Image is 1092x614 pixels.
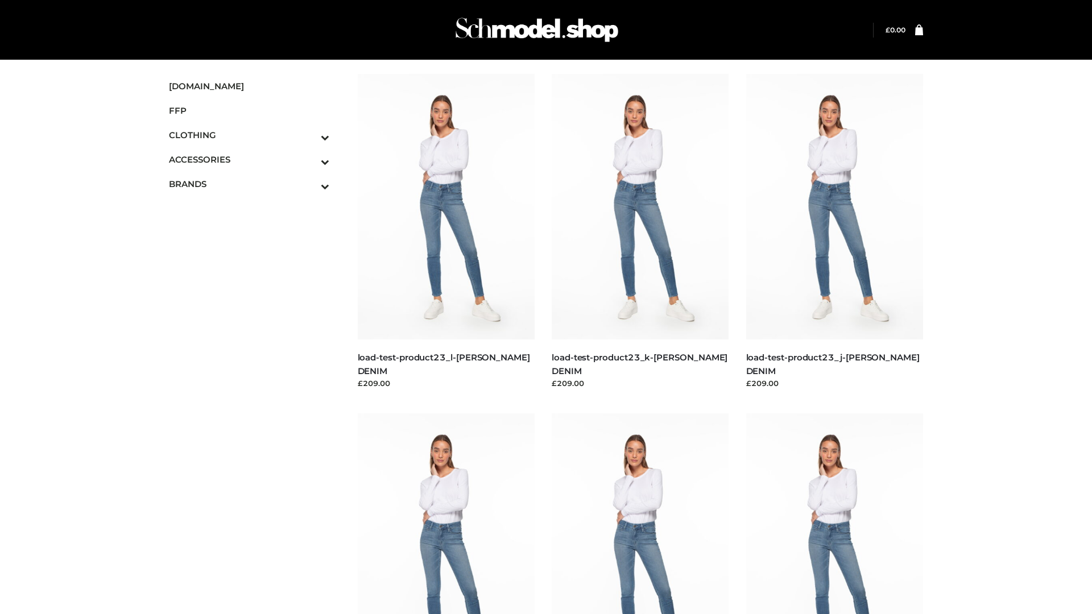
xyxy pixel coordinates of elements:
button: Toggle Submenu [289,123,329,147]
bdi: 0.00 [886,26,905,34]
a: CLOTHINGToggle Submenu [169,123,329,147]
div: £209.00 [358,377,535,389]
a: load-test-product23_l-[PERSON_NAME] DENIM [358,352,530,376]
button: Toggle Submenu [289,147,329,172]
a: FFP [169,98,329,123]
a: [DOMAIN_NAME] [169,74,329,98]
span: CLOTHING [169,128,329,142]
a: load-test-product23_j-[PERSON_NAME] DENIM [746,352,920,376]
span: ACCESSORIES [169,153,329,166]
span: £ [886,26,890,34]
img: Schmodel Admin 964 [452,7,622,52]
a: £0.00 [886,26,905,34]
span: [DOMAIN_NAME] [169,80,329,93]
span: BRANDS [169,177,329,190]
span: FFP [169,104,329,117]
div: £209.00 [746,377,924,389]
button: Toggle Submenu [289,172,329,196]
a: BRANDSToggle Submenu [169,172,329,196]
a: ACCESSORIESToggle Submenu [169,147,329,172]
a: load-test-product23_k-[PERSON_NAME] DENIM [552,352,727,376]
div: £209.00 [552,377,729,389]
